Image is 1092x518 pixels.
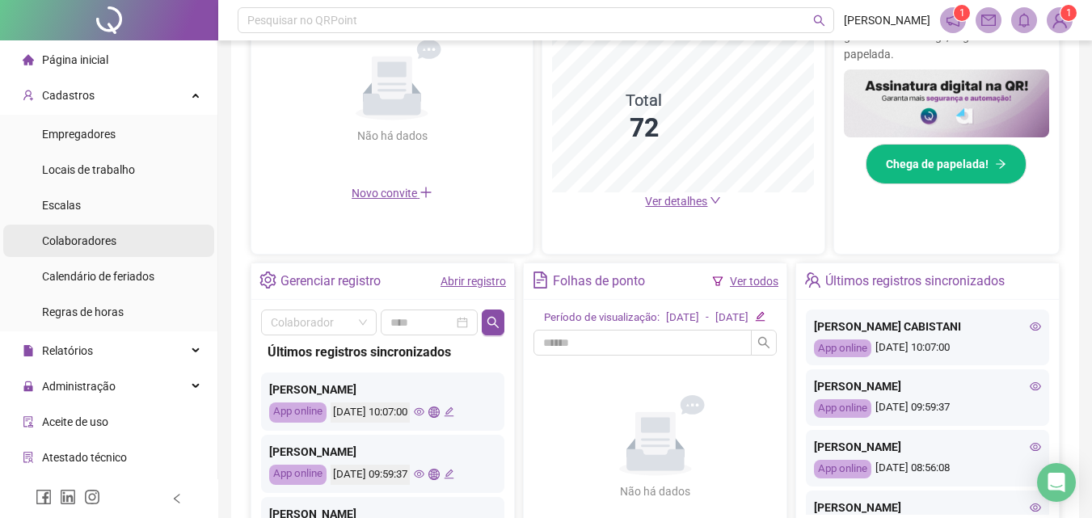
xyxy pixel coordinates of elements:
[959,7,965,19] span: 1
[171,493,183,504] span: left
[280,267,381,295] div: Gerenciar registro
[1066,7,1072,19] span: 1
[269,443,496,461] div: [PERSON_NAME]
[487,316,500,329] span: search
[444,469,454,479] span: edit
[645,195,707,208] span: Ver detalhes
[42,380,116,393] span: Administração
[444,406,454,417] span: edit
[553,267,645,295] div: Folhas de ponto
[814,460,871,478] div: App online
[42,344,93,357] span: Relatórios
[866,144,1027,184] button: Chega de papelada!
[42,234,116,247] span: Colaboradores
[755,311,765,322] span: edit
[581,482,730,500] div: Não há dados
[42,199,81,212] span: Escalas
[666,310,699,326] div: [DATE]
[844,69,1049,138] img: banner%2F02c71560-61a6-44d4-94b9-c8ab97240462.png
[42,451,127,464] span: Atestado técnico
[814,318,1041,335] div: [PERSON_NAME] CABISTANI
[1030,441,1041,453] span: eye
[844,11,930,29] span: [PERSON_NAME]
[814,399,871,418] div: App online
[23,416,34,427] span: audit
[995,158,1006,170] span: arrow-right
[352,187,432,200] span: Novo convite
[1048,8,1072,32] img: 94151
[715,310,748,326] div: [DATE]
[42,415,108,428] span: Aceite de uso
[532,272,549,288] span: file-text
[269,465,327,485] div: App online
[757,336,770,349] span: search
[706,310,709,326] div: -
[23,54,34,65] span: home
[1017,13,1031,27] span: bell
[414,406,424,417] span: eye
[331,465,410,485] div: [DATE] 09:59:37
[23,381,34,392] span: lock
[268,342,498,362] div: Últimos registros sincronizados
[42,89,95,102] span: Cadastros
[60,489,76,505] span: linkedin
[259,272,276,288] span: setting
[710,195,721,206] span: down
[23,90,34,101] span: user-add
[84,489,100,505] span: instagram
[331,402,410,423] div: [DATE] 10:07:00
[825,267,1005,295] div: Últimos registros sincronizados
[814,377,1041,395] div: [PERSON_NAME]
[1030,321,1041,332] span: eye
[712,276,723,287] span: filter
[814,339,871,358] div: App online
[23,345,34,356] span: file
[318,127,466,145] div: Não há dados
[813,15,825,27] span: search
[814,460,1041,478] div: [DATE] 08:56:08
[42,270,154,283] span: Calendário de feriados
[804,272,821,288] span: team
[420,186,432,199] span: plus
[42,128,116,141] span: Empregadores
[42,53,108,66] span: Página inicial
[814,339,1041,358] div: [DATE] 10:07:00
[441,275,506,288] a: Abrir registro
[1037,463,1076,502] div: Open Intercom Messenger
[886,155,989,173] span: Chega de papelada!
[428,469,439,479] span: global
[1060,5,1077,21] sup: Atualize o seu contato no menu Meus Dados
[981,13,996,27] span: mail
[42,305,124,318] span: Regras de horas
[814,438,1041,456] div: [PERSON_NAME]
[946,13,960,27] span: notification
[428,406,439,417] span: global
[954,5,970,21] sup: 1
[645,195,721,208] a: Ver detalhes down
[1030,502,1041,513] span: eye
[544,310,660,326] div: Período de visualização:
[814,499,1041,516] div: [PERSON_NAME]
[730,275,778,288] a: Ver todos
[1030,381,1041,392] span: eye
[269,381,496,398] div: [PERSON_NAME]
[269,402,327,423] div: App online
[23,452,34,463] span: solution
[814,399,1041,418] div: [DATE] 09:59:37
[36,489,52,505] span: facebook
[42,163,135,176] span: Locais de trabalho
[414,469,424,479] span: eye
